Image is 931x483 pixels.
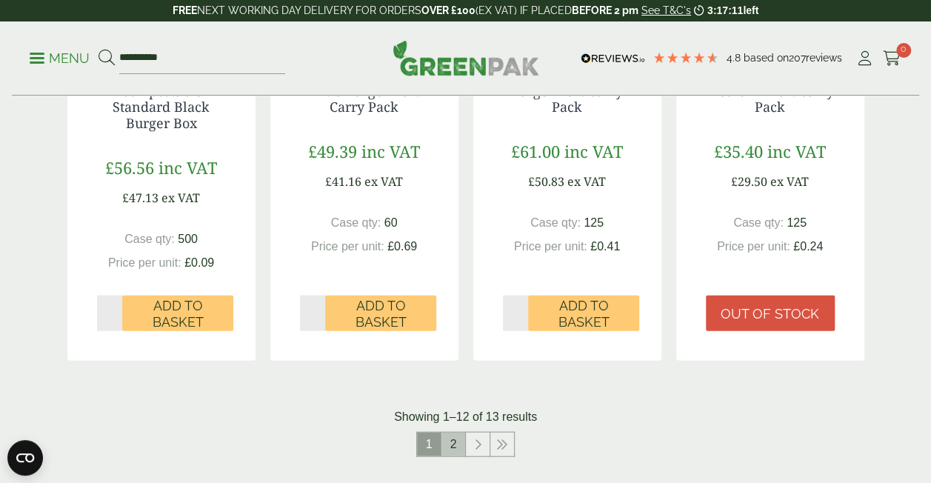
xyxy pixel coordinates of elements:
[124,233,175,245] span: Case qty:
[105,156,154,179] span: £56.56
[113,82,210,132] a: Compostable Standard Black Burger Box
[311,240,384,253] span: Price per unit:
[511,140,560,162] span: £61.00
[331,216,381,229] span: Case qty:
[731,173,767,190] span: £29.50
[30,50,90,67] p: Menu
[325,173,361,190] span: £41.16
[30,50,90,64] a: Menu
[161,190,200,206] span: ex VAT
[641,4,691,16] a: See T&C's
[7,440,43,476] button: Open CMP widget
[133,298,223,330] span: Add to Basket
[441,433,465,456] a: 2
[789,52,806,64] span: 207
[108,256,181,269] span: Price per unit:
[384,216,398,229] span: 60
[173,4,197,16] strong: FREE
[417,433,441,456] span: 1
[538,298,629,330] span: Add to Basket
[178,233,198,245] span: 500
[564,140,623,162] span: inc VAT
[707,4,743,16] span: 3:17:11
[653,51,719,64] div: 4.79 Stars
[721,306,819,322] span: Out of stock
[393,40,539,76] img: GreenPak Supplies
[743,4,758,16] span: left
[310,82,419,116] a: Extra Large Kraft Carry Pack
[325,296,436,331] button: Add to Basket
[883,51,901,66] i: Cart
[528,173,564,190] span: £50.83
[793,240,823,253] span: £0.24
[528,296,639,331] button: Add to Basket
[806,52,842,64] span: reviews
[717,240,790,253] span: Price per unit:
[387,240,417,253] span: £0.69
[896,43,911,58] span: 0
[122,190,158,206] span: £47.13
[361,140,420,162] span: inc VAT
[770,173,809,190] span: ex VAT
[581,53,645,64] img: REVIEWS.io
[706,82,834,116] a: Medium Kraft Carry Pack
[530,216,581,229] span: Case qty:
[512,82,623,116] a: Large Kraft Carry Pack
[584,216,604,229] span: 125
[855,51,874,66] i: My Account
[514,240,587,253] span: Price per unit:
[336,298,426,330] span: Add to Basket
[706,296,835,331] a: Out of stock
[787,216,807,229] span: 125
[572,4,638,16] strong: BEFORE 2 pm
[394,408,537,426] p: Showing 1–12 of 13 results
[883,47,901,70] a: 0
[733,216,784,229] span: Case qty:
[714,140,763,162] span: £35.40
[767,140,826,162] span: inc VAT
[308,140,357,162] span: £49.39
[567,173,606,190] span: ex VAT
[158,156,217,179] span: inc VAT
[122,296,233,331] button: Add to Basket
[364,173,403,190] span: ex VAT
[590,240,620,253] span: £0.41
[184,256,214,269] span: £0.09
[727,52,744,64] span: 4.8
[744,52,789,64] span: Based on
[421,4,475,16] strong: OVER £100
